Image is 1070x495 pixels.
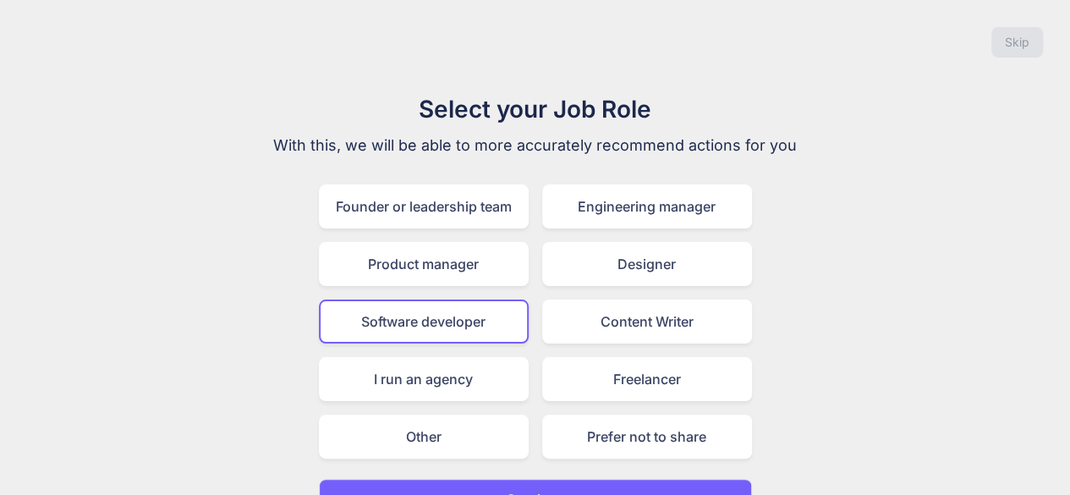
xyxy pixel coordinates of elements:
[251,91,820,127] h1: Select your Job Role
[542,242,752,286] div: Designer
[319,184,529,228] div: Founder or leadership team
[542,415,752,459] div: Prefer not to share
[319,357,529,401] div: I run an agency
[251,134,820,157] p: With this, we will be able to more accurately recommend actions for you
[542,184,752,228] div: Engineering manager
[319,300,529,344] div: Software developer
[542,300,752,344] div: Content Writer
[319,242,529,286] div: Product manager
[542,357,752,401] div: Freelancer
[319,415,529,459] div: Other
[991,27,1043,58] button: Skip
